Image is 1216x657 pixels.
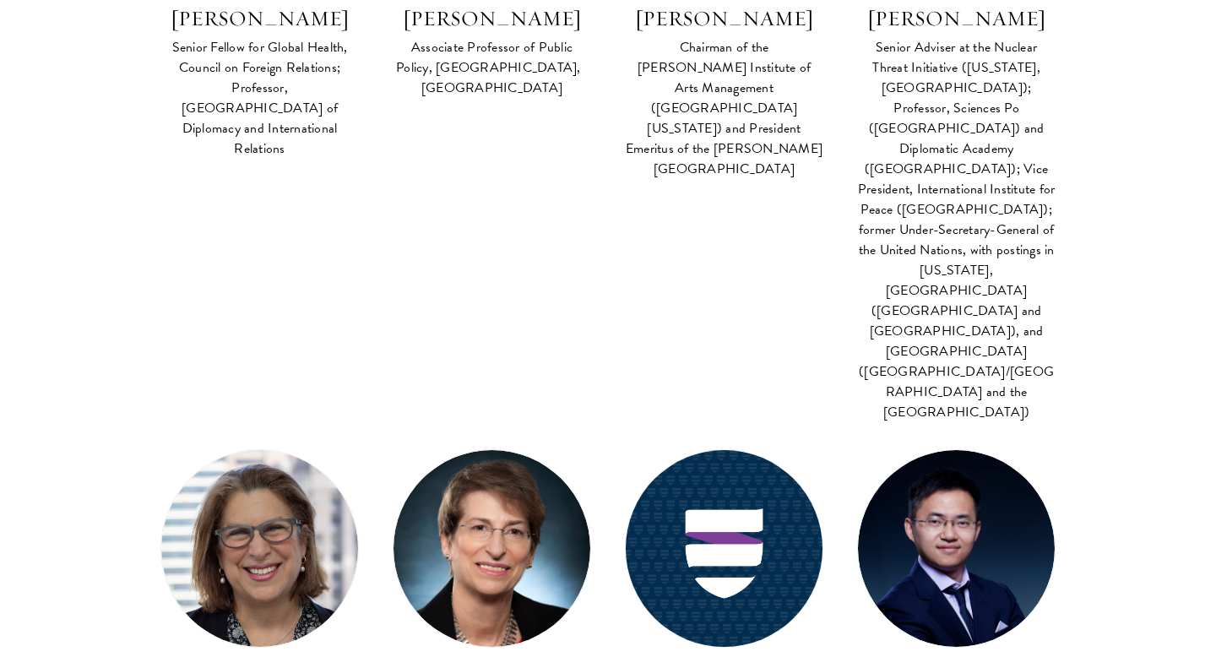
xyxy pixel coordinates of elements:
[160,4,359,33] h3: [PERSON_NAME]
[393,37,591,98] div: Associate Professor of Public Policy, [GEOGRAPHIC_DATA], [GEOGRAPHIC_DATA]
[625,4,823,33] h3: [PERSON_NAME]
[857,4,1056,33] h3: [PERSON_NAME]
[857,37,1056,422] div: Senior Adviser at the Nuclear Threat Initiative ([US_STATE], [GEOGRAPHIC_DATA]); Professor, Scien...
[160,37,359,159] div: Senior Fellow for Global Health, Council on Foreign Relations; Professor, [GEOGRAPHIC_DATA] of Di...
[625,37,823,179] div: Chairman of the [PERSON_NAME] Institute of Arts Management ([GEOGRAPHIC_DATA][US_STATE]) and Pres...
[393,4,591,33] h3: [PERSON_NAME]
